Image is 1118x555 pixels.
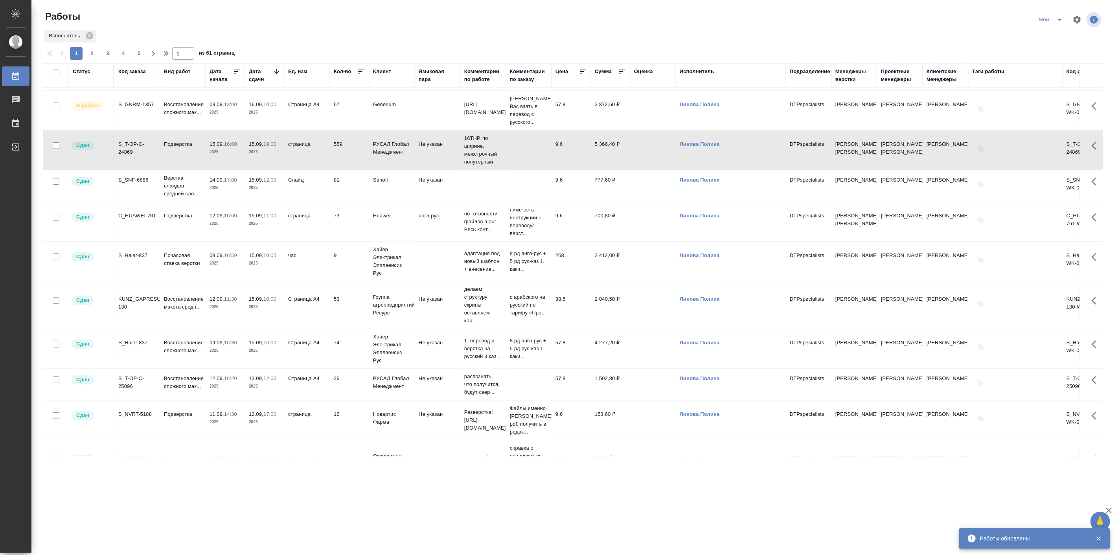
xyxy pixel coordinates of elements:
td: [PERSON_NAME] [877,248,923,275]
div: Исполнитель выполняет работу [71,101,110,111]
td: 777,60 ₽ [591,172,630,200]
p: 2025 [249,418,280,426]
p: 09.09, [210,101,224,107]
td: DTPspecialists [786,406,831,434]
td: [PERSON_NAME] [877,335,923,362]
p: 16:59 [224,252,237,258]
td: 700,80 ₽ [591,208,630,235]
td: 9 [330,248,369,275]
p: 15.09, [249,340,263,345]
p: Восстановление сложного мак... [164,375,202,390]
td: 153,60 ₽ [591,406,630,434]
td: [PERSON_NAME] [877,406,923,434]
div: S_GNRM-1357 [118,101,156,108]
td: страница [284,136,330,164]
p: Сдан [76,455,89,463]
p: В работе [76,102,99,110]
td: Не указан [415,335,460,362]
td: 38,50 ₽ [591,450,630,478]
a: Линова Полина [680,101,720,107]
p: 16ТНР, по ширине, межстрочный полуторный [464,134,502,166]
button: Добавить тэги [972,176,989,193]
button: 2 [86,47,98,60]
div: Менеджер проверил работу исполнителя, передает ее на следующий этап [71,140,110,151]
p: 2025 [210,382,241,390]
p: 16:20 [224,375,237,381]
p: 10:00 [263,340,276,345]
p: Восстановление макета средн... [164,295,202,311]
p: 14:05 [224,455,237,461]
div: C_HUAWEI-761 [118,212,156,220]
td: DTPspecialists [786,248,831,275]
div: SM_FL-4712 [118,454,156,462]
p: 2025 [249,220,280,228]
td: страница [284,208,330,235]
td: Не указан [415,291,460,319]
p: 11:00 [263,213,276,219]
p: 2025 [249,259,280,267]
td: [PERSON_NAME] [877,291,923,319]
div: S_Haier-837 [118,252,156,259]
td: [PERSON_NAME] [923,291,968,319]
td: [PERSON_NAME] [877,97,923,124]
div: Работы обновлены [980,535,1084,542]
div: Менеджер проверил работу исполнителя, передает ее на следующий этап [71,295,110,306]
td: [PERSON_NAME] [923,450,968,478]
button: Здесь прячутся важные кнопки [1087,450,1106,469]
td: 73 [330,208,369,235]
p: 09.09, [210,340,224,345]
p: 09.09, [210,252,224,258]
div: S_Haier-837 [118,339,156,347]
p: 11.09, [210,411,224,417]
div: Код работы [1067,68,1097,75]
p: 15.09, [249,213,263,219]
td: 26 [330,371,369,398]
p: 2025 [210,184,241,192]
p: Сдан [76,340,89,348]
div: Языковая пара [419,68,456,83]
td: SM_FL-4712-WK-008 [1063,450,1108,478]
p: 14:30 [224,411,237,417]
a: Линова Полина [680,252,720,258]
p: 12.09, [210,375,224,381]
button: Добавить тэги [972,375,989,392]
div: Менеджер проверил работу исполнителя, передает ее на следующий этап [71,410,110,421]
div: Менеджер проверил работу исполнителя, передает ее на следующий этап [71,454,110,465]
div: Статус [73,68,90,75]
p: Хайер Электрикал Эпплаенсиз Рус [373,246,411,277]
p: Сдан [76,253,89,261]
button: Добавить тэги [972,212,989,229]
p: Файлы именно [PERSON_NAME] pdf, получить в редак... [510,404,548,436]
td: 38.5 [552,291,591,319]
td: 9.6 [552,136,591,164]
button: Закрыть [1090,535,1107,542]
button: Здесь прячутся важные кнопки [1087,172,1106,191]
td: 5 366,40 ₽ [591,136,630,164]
span: 5 [133,50,145,57]
p: 2025 [210,347,241,355]
p: Huawei [373,212,411,220]
td: S_GNRM-1357-WK-012 [1063,97,1108,124]
td: 57.8 [552,371,591,398]
p: Разверстка: [URL][DOMAIN_NAME].. [464,408,502,432]
p: Группа агропредприятий Ресурс [373,293,411,317]
td: 53 [330,291,369,319]
a: Линова Полина [680,411,720,417]
div: Подразделение [790,68,830,75]
div: Оценка [634,68,653,75]
p: [PERSON_NAME] [835,339,873,347]
td: [PERSON_NAME] [923,335,968,362]
p: 15.09, [249,252,263,258]
button: Здесь прячутся важные кнопки [1087,136,1106,155]
button: Здесь прячутся важные кнопки [1087,371,1106,390]
div: Комментарии по заказу [510,68,548,83]
td: S_T-OP-C-24869-WK-012 [1063,136,1108,164]
p: 10:00 [263,296,276,302]
span: 4 [117,50,130,57]
td: Страница А4 [284,97,330,124]
span: 🙏 [1094,513,1107,530]
span: Настроить таблицу [1068,10,1087,29]
p: Сдан [76,296,89,304]
td: 2 040,50 ₽ [591,291,630,319]
a: Линова Полина [680,375,720,381]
